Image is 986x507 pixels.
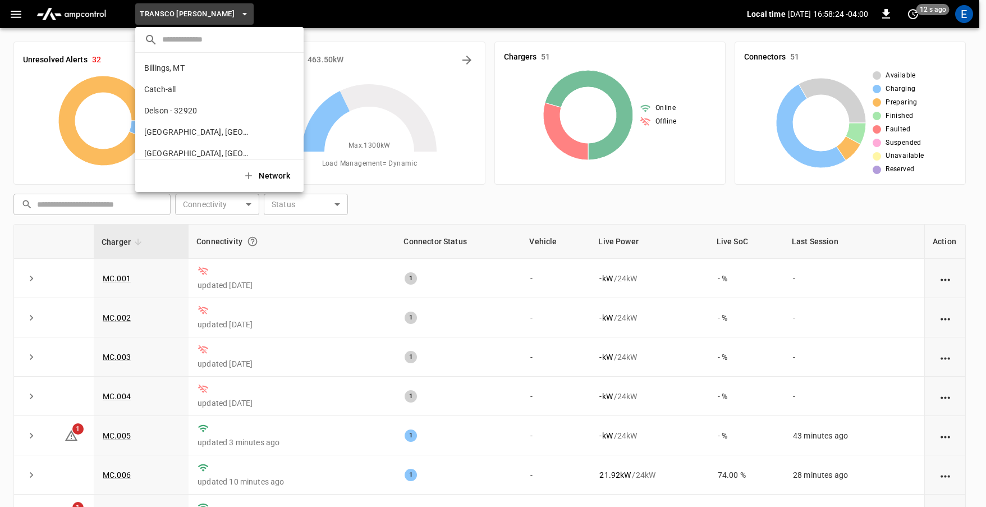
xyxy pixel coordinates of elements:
button: Network [236,165,299,188]
p: [GEOGRAPHIC_DATA], [GEOGRAPHIC_DATA] - 12625 [144,126,254,138]
p: [GEOGRAPHIC_DATA], [GEOGRAPHIC_DATA] [144,148,254,159]
p: Billings, MT [144,62,255,74]
p: Catch-all [144,84,254,95]
p: Delson - 32920 [144,105,254,116]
